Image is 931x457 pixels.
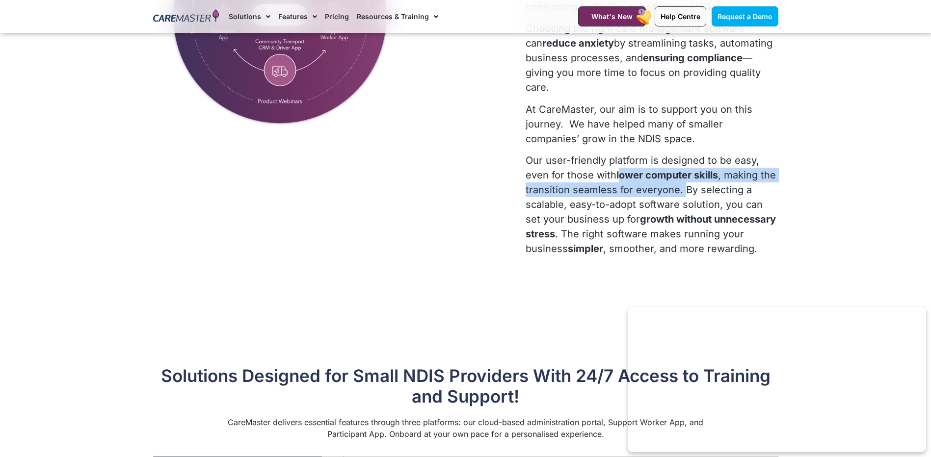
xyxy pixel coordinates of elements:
strong: reduce anxiety [542,37,614,49]
a: Request a Demo [712,6,778,26]
a: What's New [578,6,646,26]
h2: Solutions Designed for Small NDIS Providers With 24/7 Access to Training and Support! [153,365,778,406]
span: What's New [591,12,633,21]
strong: simpler [568,243,603,254]
strong: lower computer skills [616,169,718,181]
strong: growth without unnecessary stress [526,213,776,240]
p: At CareMaster, our aim is to support you on this journey. We have helped many of smaller companie... [526,102,778,146]
iframe: Popup CTA [628,307,926,452]
span: Request a Demo [718,12,772,21]
p: Choosing the right care management software can by streamlining tasks, automating business proces... [526,21,778,95]
p: Our user-friendly platform is designed to be easy, even for those with , making the transition se... [526,153,778,256]
span: Help Centre [661,12,700,21]
p: CareMaster delivers essential features through three platforms: our cloud-based administration po... [227,416,705,440]
strong: ensuring compliance [643,52,743,64]
a: Help Centre [655,6,706,26]
img: CareMaster Logo [153,9,219,24]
